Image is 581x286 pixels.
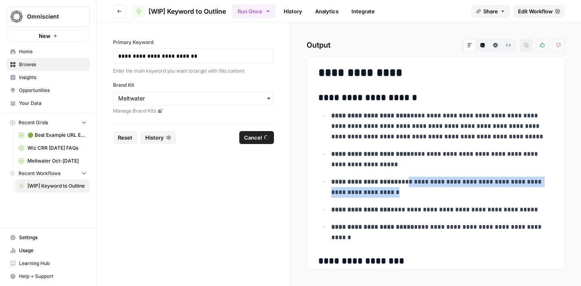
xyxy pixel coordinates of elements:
span: Cancel [244,134,262,142]
span: Share [483,7,498,15]
span: Omniscient [27,13,76,21]
span: Browse [19,61,86,68]
a: History [279,5,307,18]
button: History [140,131,176,144]
span: Meltwater Oct-[DATE] [27,157,86,165]
span: History [145,134,164,142]
span: Help + Support [19,273,86,280]
span: Settings [19,234,86,241]
h2: Output [307,39,565,52]
button: Help + Support [6,270,90,283]
a: Learning Hub [6,257,90,270]
button: Cancel [239,131,274,144]
label: Primary Keyword [113,39,274,46]
img: Omniscient Logo [9,9,24,24]
span: [WIP] Keyword to Outline [148,6,226,16]
a: Wiz CRR [DATE] FAQs [15,142,90,154]
p: Enter the main keyword you want to target with this content [113,67,274,75]
span: Home [19,48,86,55]
a: [WIP] Keyword to Outline [132,5,226,18]
a: Settings [6,231,90,244]
button: Share [471,5,510,18]
a: Your Data [6,97,90,110]
button: Recent Workflows [6,167,90,180]
button: Recent Grids [6,117,90,129]
a: Integrate [347,5,380,18]
span: Reset [118,134,132,142]
span: Usage [19,247,86,254]
label: Brand Kit [113,81,274,89]
span: Insights [19,74,86,81]
span: Your Data [19,100,86,107]
a: 🟢 Best Example URL Extractor Grid (4) [15,129,90,142]
a: Insights [6,71,90,84]
button: Reset [113,131,137,144]
a: [WIP] Keyword to Outline [15,180,90,192]
a: Meltwater Oct-[DATE] [15,154,90,167]
a: Analytics [310,5,343,18]
span: [WIP] Keyword to Outline [27,182,86,190]
a: Home [6,45,90,58]
button: New [6,30,90,42]
button: Workspace: Omniscient [6,6,90,27]
span: Learning Hub [19,260,86,267]
a: Edit Workflow [513,5,565,18]
a: Usage [6,244,90,257]
span: Recent Workflows [19,170,61,177]
a: Browse [6,58,90,71]
span: Recent Grids [19,119,48,126]
a: Opportunities [6,84,90,97]
a: Manage Brand Kits [113,107,274,115]
span: Opportunities [19,87,86,94]
span: New [39,32,50,40]
span: Edit Workflow [518,7,553,15]
span: 🟢 Best Example URL Extractor Grid (4) [27,132,86,139]
span: Wiz CRR [DATE] FAQs [27,144,86,152]
button: Run Once [232,4,276,18]
input: Meltwater [118,94,269,102]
